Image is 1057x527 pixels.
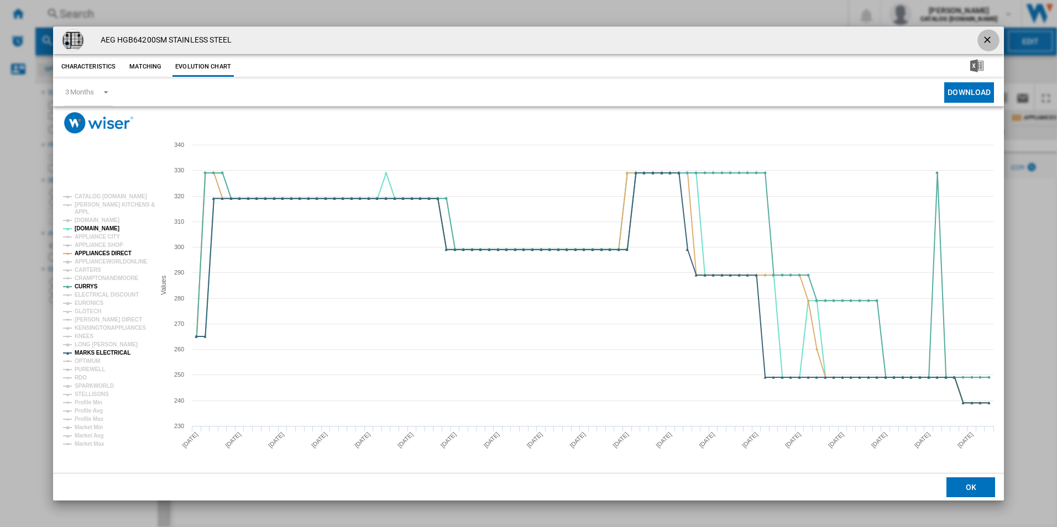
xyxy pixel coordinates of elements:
tspan: [DOMAIN_NAME] [75,217,119,223]
tspan: LONG [PERSON_NAME] [75,341,138,347]
img: logo_wiser_300x94.png [64,112,133,134]
tspan: [DATE] [224,431,242,449]
tspan: 330 [174,167,184,173]
tspan: [DATE] [870,431,888,449]
tspan: OPTIMUM [75,358,101,364]
tspan: 290 [174,269,184,276]
button: OK [946,477,995,497]
div: 3 Months [65,88,94,96]
tspan: 230 [174,423,184,429]
button: Evolution chart [172,57,234,77]
tspan: CARTERS [75,267,101,273]
button: Download in Excel [953,57,1001,77]
tspan: [DATE] [741,431,759,449]
tspan: KNEES [75,333,93,339]
tspan: 320 [174,193,184,199]
md-dialog: Product popup [53,27,1004,501]
tspan: 340 [174,141,184,148]
img: aeg_hgb64200sm_346625_34-0100-0296.png [62,29,84,51]
tspan: [DATE] [310,431,328,449]
tspan: [DATE] [439,431,457,449]
tspan: CURRYS [75,283,98,289]
tspan: 300 [174,244,184,250]
tspan: [DATE] [482,431,500,449]
tspan: Market Avg [75,433,103,439]
tspan: CATALOG [DOMAIN_NAME] [75,193,147,199]
tspan: [DATE] [525,431,543,449]
tspan: [DATE] [267,431,285,449]
tspan: STELLISONS [75,391,109,397]
tspan: APPLIANCE SHOP [75,242,123,248]
tspan: PUREWELL [75,366,105,372]
tspan: APPLIANCE CITY [75,234,120,240]
h4: AEG HGB64200SM STAINLESS STEEL [95,35,232,46]
tspan: APPL [75,209,89,215]
tspan: [DATE] [181,431,199,449]
tspan: APPLIANCEWORLDONLINE [75,259,148,265]
tspan: ELECTRICAL DISCOUNT [75,292,139,298]
tspan: CRAMPTONANDMOORE [75,275,139,281]
tspan: [PERSON_NAME] KITCHENS & [75,202,155,208]
button: Matching [121,57,170,77]
tspan: Market Max [75,441,104,447]
tspan: 310 [174,218,184,225]
tspan: [DATE] [783,431,802,449]
tspan: [DATE] [913,431,931,449]
tspan: Profile Max [75,416,104,422]
tspan: [DATE] [396,431,414,449]
tspan: RDO [75,375,87,381]
tspan: MARKS ELECTRICAL [75,350,130,356]
button: getI18NText('BUTTONS.CLOSE_DIALOG') [977,29,1000,51]
tspan: 270 [174,320,184,327]
tspan: Profile Avg [75,408,103,414]
tspan: [DATE] [956,431,974,449]
tspan: APPLIANCES DIRECT [75,250,132,256]
tspan: [DATE] [698,431,716,449]
tspan: [PERSON_NAME] DIRECT [75,317,142,323]
tspan: Values [160,276,168,295]
tspan: Profile Min [75,399,102,405]
tspan: [DATE] [353,431,371,449]
tspan: 250 [174,371,184,378]
button: Characteristics [59,57,119,77]
tspan: [DATE] [568,431,587,449]
button: Download [944,82,994,103]
tspan: [DOMAIN_NAME] [75,225,119,231]
tspan: EURONICS [75,300,103,306]
img: excel-24x24.png [970,59,983,72]
ng-md-icon: getI18NText('BUTTONS.CLOSE_DIALOG') [982,34,995,48]
tspan: KENSINGTONAPPLIANCES [75,325,146,331]
tspan: SPARKWORLD [75,383,114,389]
tspan: [DATE] [611,431,630,449]
tspan: 260 [174,346,184,352]
tspan: [DATE] [826,431,845,449]
tspan: Market Min [75,424,103,430]
tspan: 280 [174,295,184,302]
tspan: 240 [174,397,184,404]
tspan: [DATE] [655,431,673,449]
tspan: GLOTECH [75,308,101,314]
